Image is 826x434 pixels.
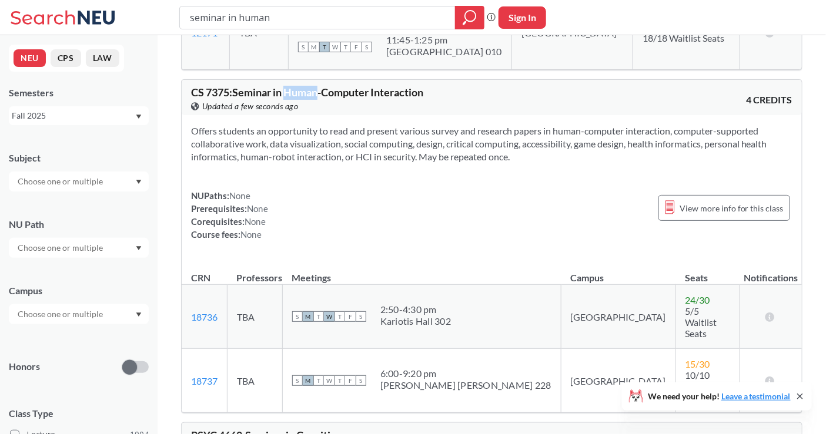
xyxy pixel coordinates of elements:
div: Subject [9,152,149,164]
span: View more info for this class [680,201,784,216]
button: NEU [14,49,46,67]
span: S [292,375,303,386]
span: S [298,42,309,52]
span: W [324,375,335,386]
span: None [240,229,262,240]
span: F [345,311,356,322]
div: Semesters [9,86,149,99]
span: Updated a few seconds ago [202,100,299,113]
span: F [345,375,356,386]
span: M [303,311,313,322]
div: Dropdown arrow [9,171,149,191]
th: Notifications [740,260,802,285]
span: S [356,311,366,322]
button: Sign In [499,6,546,29]
span: W [330,42,340,52]
svg: Dropdown arrow [136,312,142,317]
span: 24 / 30 [685,294,710,305]
section: Offers students an opportunity to read and present various survey and research papers in human-co... [191,125,792,163]
p: Honors [9,360,40,374]
span: 18/18 Waitlist Seats [643,32,724,43]
span: S [362,42,372,52]
span: T [340,42,351,52]
a: 18737 [191,375,218,386]
span: M [303,375,313,386]
td: TBA [228,349,283,413]
button: CPS [51,49,81,67]
span: None [247,203,268,214]
span: 4 CREDITS [747,93,792,106]
th: Professors [228,260,283,285]
th: Seats [675,260,740,285]
input: Choose one or multiple [12,241,111,255]
div: Fall 2025Dropdown arrow [9,106,149,125]
span: Class Type [9,407,149,420]
span: We need your help! [648,392,791,401]
div: magnifying glass [455,6,484,29]
span: S [356,375,366,386]
span: 15 / 30 [685,358,710,369]
span: T [319,42,330,52]
div: 6:00 - 9:20 pm [380,368,551,379]
span: M [309,42,319,52]
th: Meetings [283,260,561,285]
div: 11:45 - 1:25 pm [386,34,502,46]
span: None [229,190,250,201]
th: Campus [561,260,675,285]
input: Class, professor, course number, "phrase" [189,8,447,28]
span: W [324,311,335,322]
span: T [335,375,345,386]
svg: Dropdown arrow [136,246,142,251]
svg: Dropdown arrow [136,180,142,184]
span: CS 7375 : Seminar in Human-Computer Interaction [191,86,423,99]
div: Fall 2025 [12,109,135,122]
div: [GEOGRAPHIC_DATA] 010 [386,46,502,58]
td: [GEOGRAPHIC_DATA] [561,285,675,349]
div: [PERSON_NAME] [PERSON_NAME] 228 [380,379,551,391]
div: CRN [191,271,210,284]
a: 12171 [191,27,218,38]
a: Leave a testimonial [721,391,791,401]
div: Dropdown arrow [9,304,149,324]
span: S [292,311,303,322]
div: 2:50 - 4:30 pm [380,304,451,315]
div: NU Path [9,218,149,231]
input: Choose one or multiple [12,307,111,321]
input: Choose one or multiple [12,174,111,189]
span: T [335,311,345,322]
svg: magnifying glass [463,9,477,26]
span: T [313,311,324,322]
td: TBA [228,285,283,349]
svg: Dropdown arrow [136,115,142,119]
a: 18736 [191,311,218,322]
span: 10/10 Waitlist Seats [685,369,717,403]
span: 5/5 Waitlist Seats [685,305,717,339]
span: None [245,216,266,227]
span: F [351,42,362,52]
div: NUPaths: Prerequisites: Corequisites: Course fees: [191,189,268,241]
div: Campus [9,284,149,297]
div: Kariotis Hall 302 [380,315,451,327]
td: [GEOGRAPHIC_DATA] [561,349,675,413]
div: Dropdown arrow [9,238,149,258]
span: T [313,375,324,386]
button: LAW [86,49,119,67]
